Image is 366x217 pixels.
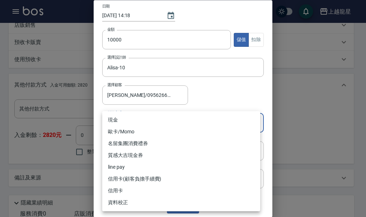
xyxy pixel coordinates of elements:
[102,161,260,173] li: line pay
[102,126,260,138] li: 歐卡/Momo
[102,114,260,126] li: 現金
[102,138,260,149] li: 名留集團消費禮券
[102,173,260,185] li: 信用卡(顧客負擔手續費)
[102,149,260,161] li: 質感大吉現金券
[102,185,260,197] li: 信用卡
[102,197,260,208] li: 資料校正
